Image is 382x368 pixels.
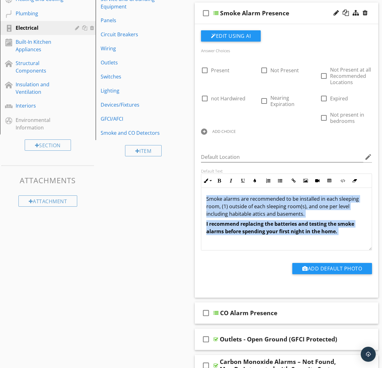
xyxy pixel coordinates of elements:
[330,111,364,124] span: Not present in bedrooms
[16,10,66,17] div: Plumbing
[288,175,299,187] button: Insert Link (⌘K)
[270,94,294,108] span: Nearing Expiration
[101,87,165,94] div: Lighting
[16,116,66,131] div: Environmental Information
[330,66,371,86] span: Not Present at all Recommended Locations
[212,129,236,134] div: ADD CHOICE
[211,67,229,74] span: Present
[16,24,66,32] div: Electrical
[220,9,289,17] div: Smoke Alarm Presence
[249,175,261,187] button: Colors
[201,48,230,53] label: Answer Choices
[237,175,249,187] button: Underline (⌘U)
[311,175,323,187] button: Insert Video
[201,152,363,162] input: Default Location
[201,332,211,347] i: check_box_outline_blank
[201,30,261,42] button: Edit Using AI
[125,145,162,156] div: Item
[101,31,165,38] div: Circuit Breakers
[25,139,71,151] div: Section
[201,305,211,320] i: check_box_outline_blank
[262,175,274,187] button: Ordered List
[213,175,225,187] button: Bold (⌘B)
[349,175,360,187] button: Clear Formatting
[361,347,376,362] div: Open Intercom Messenger
[16,38,66,53] div: Built-In Kitchen Appliances
[101,59,165,66] div: Outlets
[225,175,237,187] button: Italic (⌘I)
[337,175,349,187] button: Code View
[16,59,66,74] div: Structural Components
[18,195,78,207] div: Attachment
[16,102,66,109] div: Interiors
[201,6,211,21] i: check_box_outline_blank
[101,73,165,80] div: Switches
[274,175,286,187] button: Unordered List
[201,175,213,187] button: Inline Style
[101,45,165,52] div: Wiring
[201,169,372,174] div: Default Text
[270,67,299,74] span: Not Present
[299,175,311,187] button: Insert Image (⌘P)
[206,220,354,235] strong: I recommend replacing the batteries and testing the smoke alarms before spending your first night...
[220,335,337,343] div: Outlets - Open Ground (GFCI Protected)
[101,129,165,137] div: Smoke and CO Detectors
[220,309,277,317] div: CO Alarm Presence
[101,101,165,108] div: Devices/Fixtures
[323,175,335,187] button: Insert Table
[364,153,372,161] i: edit
[101,17,165,24] div: Panels
[206,195,367,218] p: Smoke alarms are recommended to be installed in each sleeping room, (1) outside of each sleeping ...
[211,95,245,102] span: not Hardwired
[101,115,165,123] div: GFCI/AFCI
[292,263,372,274] button: Add Default Photo
[16,81,66,96] div: Insulation and Ventilation
[330,95,348,102] span: Expired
